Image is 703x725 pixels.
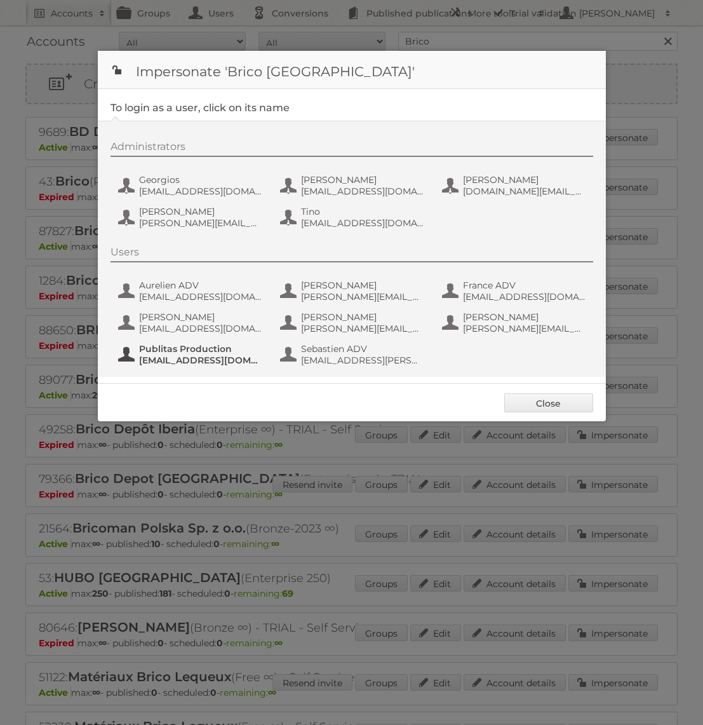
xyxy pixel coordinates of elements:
[279,342,428,367] button: Sebastien ADV [EMAIL_ADDRESS][PERSON_NAME][DOMAIN_NAME]
[279,205,428,230] button: Tino [EMAIL_ADDRESS][DOMAIN_NAME]
[110,140,593,157] div: Administrators
[117,173,266,198] button: Georgios [EMAIL_ADDRESS][DOMAIN_NAME]
[301,343,424,355] span: Sebastien ADV
[110,102,290,114] legend: To login as a user, click on its name
[117,278,266,304] button: Aurelien ADV [EMAIL_ADDRESS][DOMAIN_NAME]
[139,343,262,355] span: Publitas Production
[117,205,266,230] button: [PERSON_NAME] [PERSON_NAME][EMAIL_ADDRESS][DOMAIN_NAME]
[139,311,262,323] span: [PERSON_NAME]
[139,186,262,197] span: [EMAIL_ADDRESS][DOMAIN_NAME]
[279,310,428,335] button: [PERSON_NAME] [PERSON_NAME][EMAIL_ADDRESS][PERSON_NAME][DOMAIN_NAME]
[301,206,424,217] span: Tino
[301,355,424,366] span: [EMAIL_ADDRESS][PERSON_NAME][DOMAIN_NAME]
[463,186,586,197] span: [DOMAIN_NAME][EMAIL_ADDRESS][DOMAIN_NAME]
[301,280,424,291] span: [PERSON_NAME]
[301,291,424,302] span: [PERSON_NAME][EMAIL_ADDRESS][DOMAIN_NAME]
[117,310,266,335] button: [PERSON_NAME] [EMAIL_ADDRESS][DOMAIN_NAME]
[98,51,606,89] h1: Impersonate 'Brico [GEOGRAPHIC_DATA]'
[301,174,424,186] span: [PERSON_NAME]
[139,291,262,302] span: [EMAIL_ADDRESS][DOMAIN_NAME]
[441,278,590,304] button: France ADV [EMAIL_ADDRESS][DOMAIN_NAME]
[441,173,590,198] button: [PERSON_NAME] [DOMAIN_NAME][EMAIL_ADDRESS][DOMAIN_NAME]
[110,246,593,262] div: Users
[441,310,590,335] button: [PERSON_NAME] [PERSON_NAME][EMAIL_ADDRESS][PERSON_NAME][DOMAIN_NAME]
[139,355,262,366] span: [EMAIL_ADDRESS][DOMAIN_NAME]
[463,280,586,291] span: France ADV
[463,323,586,334] span: [PERSON_NAME][EMAIL_ADDRESS][PERSON_NAME][DOMAIN_NAME]
[139,217,262,229] span: [PERSON_NAME][EMAIL_ADDRESS][DOMAIN_NAME]
[463,291,586,302] span: [EMAIL_ADDRESS][DOMAIN_NAME]
[301,323,424,334] span: [PERSON_NAME][EMAIL_ADDRESS][PERSON_NAME][DOMAIN_NAME]
[139,174,262,186] span: Georgios
[279,173,428,198] button: [PERSON_NAME] [EMAIL_ADDRESS][DOMAIN_NAME]
[463,311,586,323] span: [PERSON_NAME]
[301,186,424,197] span: [EMAIL_ADDRESS][DOMAIN_NAME]
[301,311,424,323] span: [PERSON_NAME]
[463,174,586,186] span: [PERSON_NAME]
[117,342,266,367] button: Publitas Production [EMAIL_ADDRESS][DOMAIN_NAME]
[139,206,262,217] span: [PERSON_NAME]
[504,393,593,412] a: Close
[279,278,428,304] button: [PERSON_NAME] [PERSON_NAME][EMAIL_ADDRESS][DOMAIN_NAME]
[139,323,262,334] span: [EMAIL_ADDRESS][DOMAIN_NAME]
[139,280,262,291] span: Aurelien ADV
[301,217,424,229] span: [EMAIL_ADDRESS][DOMAIN_NAME]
